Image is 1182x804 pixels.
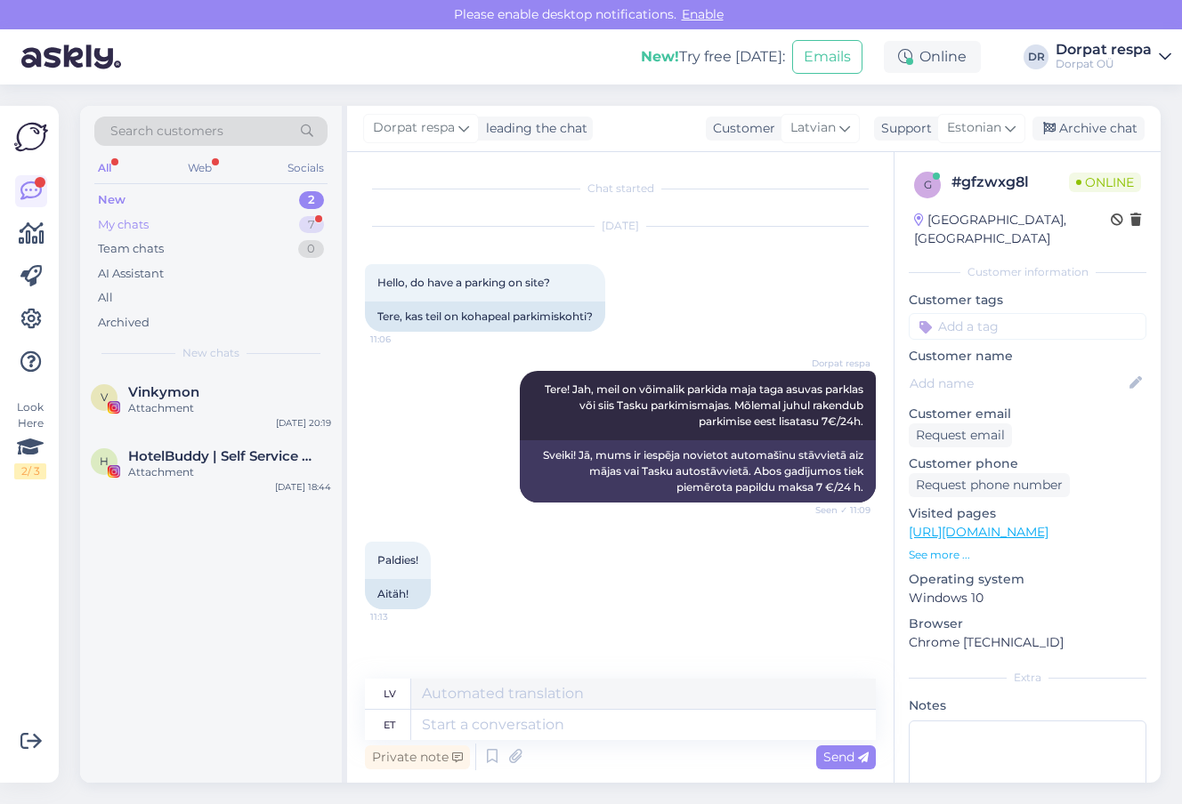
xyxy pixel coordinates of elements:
p: Notes [909,696,1146,715]
div: Customer information [909,264,1146,280]
p: See more ... [909,547,1146,563]
div: New [98,191,125,209]
span: Tere! Jah, meil on võimalik parkida maja taga asuvas parklas või siis Tasku parkimismajas. Mõlema... [545,382,866,428]
span: Vinkymon [128,384,199,400]
span: Latvian [790,118,836,138]
div: Socials [284,157,328,180]
div: Attachment [128,464,331,480]
p: Chrome [TECHNICAL_ID] [909,633,1146,652]
div: Request email [909,423,1012,447]
span: Enable [676,6,729,22]
div: et [384,710,395,740]
b: New! [641,48,679,65]
div: 2 [299,191,324,209]
img: Askly Logo [14,120,48,154]
p: Visited pages [909,504,1146,523]
div: Dorpat OÜ [1056,57,1152,71]
p: Customer name [909,347,1146,366]
p: Operating system [909,570,1146,589]
div: [DATE] 18:44 [275,480,331,494]
div: Web [184,157,215,180]
span: New chats [182,345,239,361]
span: Search customers [110,122,223,141]
span: Hello, do have a parking on site? [377,276,550,289]
div: Customer [706,119,775,138]
div: Archive chat [1032,117,1145,141]
div: [DATE] 20:19 [276,416,331,430]
div: DR [1024,44,1048,69]
p: Customer phone [909,454,1146,473]
p: Customer email [909,405,1146,423]
div: AI Assistant [98,265,164,283]
span: g [924,178,932,191]
div: Extra [909,670,1146,686]
a: [URL][DOMAIN_NAME] [909,524,1048,540]
div: [DATE] [365,218,876,234]
div: All [94,157,115,180]
div: Team chats [98,240,164,258]
div: 7 [299,216,324,234]
span: Paldies! [377,553,418,567]
span: 11:06 [370,333,437,346]
div: All [98,289,113,307]
span: 11:13 [370,610,437,623]
div: Aitäh! [365,579,431,609]
p: Browser [909,615,1146,633]
span: H [100,454,109,468]
button: Emails [792,40,862,74]
span: HotelBuddy | Self Service App for Hotel Guests [128,448,313,464]
div: Tere, kas teil on kohapeal parkimiskohti? [365,301,605,332]
div: leading the chat [479,119,587,138]
div: Archived [98,314,150,332]
div: Look Here [14,399,46,479]
span: Dorpat respa [804,357,870,370]
div: Private note [365,745,470,769]
p: Customer tags [909,291,1146,310]
div: Attachment [128,400,331,416]
div: Try free [DATE]: [641,46,785,68]
div: # gfzwxg8l [951,172,1069,193]
div: Request phone number [909,473,1070,497]
div: Support [874,119,932,138]
p: Windows 10 [909,589,1146,607]
span: Seen ✓ 11:09 [804,503,870,517]
div: Chat started [365,181,876,197]
div: Sveiki! Jā, mums ir iespēja novietot automašīnu stāvvietā aiz mājas vai Tasku autostāvvietā. Abos... [520,440,876,502]
span: V [101,390,108,404]
div: My chats [98,216,149,234]
div: 2 / 3 [14,463,46,479]
div: Dorpat respa [1056,43,1152,57]
a: Dorpat respaDorpat OÜ [1056,43,1171,71]
input: Add a tag [909,313,1146,340]
div: [GEOGRAPHIC_DATA], [GEOGRAPHIC_DATA] [914,211,1111,248]
div: 0 [298,240,324,258]
input: Add name [910,374,1126,393]
span: Estonian [947,118,1001,138]
span: Online [1069,173,1141,192]
span: Dorpat respa [373,118,455,138]
span: Send [823,749,869,765]
div: lv [384,679,396,709]
div: Online [884,41,981,73]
